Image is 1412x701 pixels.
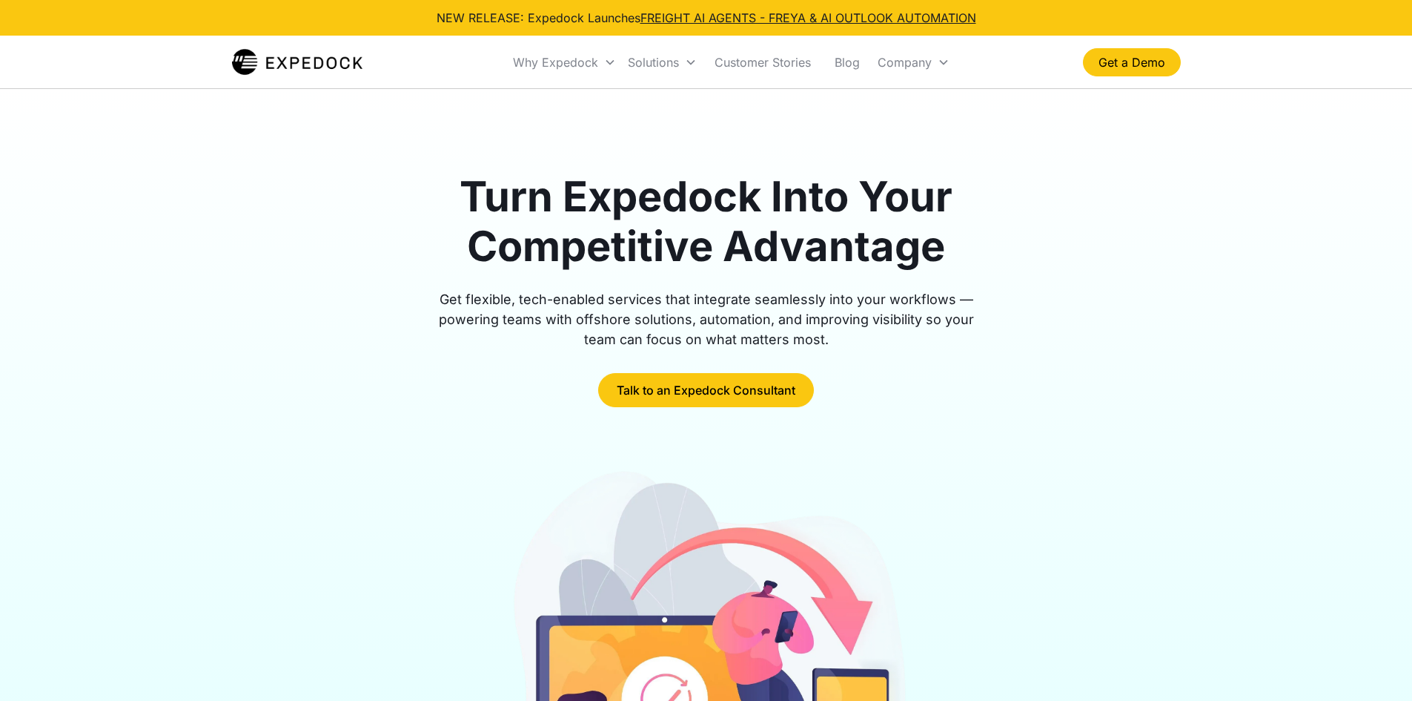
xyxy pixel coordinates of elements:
[422,172,991,271] h1: Turn Expedock Into Your Competitive Advantage
[232,47,363,77] img: Expedock Logo
[823,37,872,88] a: Blog
[422,289,991,349] div: Get flexible, tech-enabled services that integrate seamlessly into your workflows — powering team...
[598,373,814,407] a: Talk to an Expedock Consultant
[1083,48,1181,76] a: Get a Demo
[640,10,976,25] a: FREIGHT AI AGENTS - FREYA & AI OUTLOOK AUTOMATION
[628,55,679,70] div: Solutions
[437,9,976,27] div: NEW RELEASE: Expedock Launches
[703,37,823,88] a: Customer Stories
[513,55,598,70] div: Why Expedock
[878,55,932,70] div: Company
